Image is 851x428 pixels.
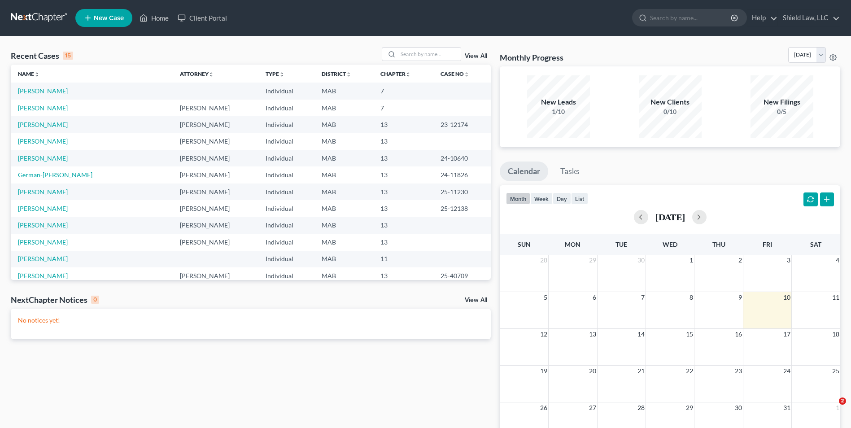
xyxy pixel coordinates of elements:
[34,72,39,77] i: unfold_more
[527,107,590,116] div: 1/10
[314,251,373,267] td: MAB
[258,83,315,99] td: Individual
[592,292,597,303] span: 6
[373,166,433,183] td: 13
[588,329,597,340] span: 13
[820,397,842,419] iframe: Intercom live chat
[663,240,677,248] span: Wed
[839,397,846,405] span: 2
[18,154,68,162] a: [PERSON_NAME]
[539,329,548,340] span: 12
[441,70,469,77] a: Case Nounfold_more
[314,200,373,217] td: MAB
[373,150,433,166] td: 13
[173,200,258,217] td: [PERSON_NAME]
[637,255,646,266] span: 30
[173,100,258,116] td: [PERSON_NAME]
[173,133,258,150] td: [PERSON_NAME]
[433,183,491,200] td: 25-11230
[258,234,315,250] td: Individual
[637,402,646,413] span: 28
[406,72,411,77] i: unfold_more
[588,255,597,266] span: 29
[433,150,491,166] td: 24-10640
[373,183,433,200] td: 13
[639,97,702,107] div: New Clients
[314,217,373,234] td: MAB
[782,329,791,340] span: 17
[11,50,73,61] div: Recent Cases
[527,97,590,107] div: New Leads
[464,72,469,77] i: unfold_more
[173,217,258,234] td: [PERSON_NAME]
[11,294,99,305] div: NextChapter Notices
[173,166,258,183] td: [PERSON_NAME]
[518,240,531,248] span: Sun
[209,72,214,77] i: unfold_more
[18,137,68,145] a: [PERSON_NAME]
[810,240,821,248] span: Sat
[539,402,548,413] span: 26
[763,240,772,248] span: Fri
[373,200,433,217] td: 13
[786,255,791,266] span: 3
[258,133,315,150] td: Individual
[433,200,491,217] td: 25-12138
[571,192,588,205] button: list
[588,366,597,376] span: 20
[18,221,68,229] a: [PERSON_NAME]
[637,366,646,376] span: 21
[373,116,433,133] td: 13
[782,292,791,303] span: 10
[685,366,694,376] span: 22
[380,70,411,77] a: Chapterunfold_more
[530,192,553,205] button: week
[314,116,373,133] td: MAB
[373,100,433,116] td: 7
[373,83,433,99] td: 7
[18,316,484,325] p: No notices yet!
[18,255,68,262] a: [PERSON_NAME]
[734,402,743,413] span: 30
[314,166,373,183] td: MAB
[655,212,685,222] h2: [DATE]
[734,366,743,376] span: 23
[465,297,487,303] a: View All
[637,329,646,340] span: 14
[500,162,548,181] a: Calendar
[639,107,702,116] div: 0/10
[18,87,68,95] a: [PERSON_NAME]
[782,402,791,413] span: 31
[63,52,73,60] div: 15
[539,255,548,266] span: 28
[279,72,284,77] i: unfold_more
[314,100,373,116] td: MAB
[831,292,840,303] span: 11
[173,183,258,200] td: [PERSON_NAME]
[831,329,840,340] span: 18
[258,267,315,284] td: Individual
[18,121,68,128] a: [PERSON_NAME]
[751,107,813,116] div: 0/5
[539,366,548,376] span: 19
[373,234,433,250] td: 13
[689,292,694,303] span: 8
[314,133,373,150] td: MAB
[180,70,214,77] a: Attorneyunfold_more
[258,116,315,133] td: Individual
[173,267,258,284] td: [PERSON_NAME]
[782,366,791,376] span: 24
[373,267,433,284] td: 13
[314,267,373,284] td: MAB
[506,192,530,205] button: month
[552,162,588,181] a: Tasks
[835,255,840,266] span: 4
[553,192,571,205] button: day
[346,72,351,77] i: unfold_more
[258,251,315,267] td: Individual
[18,188,68,196] a: [PERSON_NAME]
[258,100,315,116] td: Individual
[173,10,231,26] a: Client Portal
[650,9,732,26] input: Search by name...
[91,296,99,304] div: 0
